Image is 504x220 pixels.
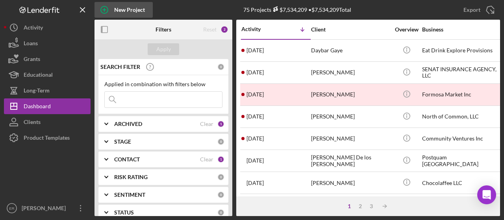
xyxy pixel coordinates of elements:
[24,114,41,132] div: Clients
[4,130,91,146] button: Product Templates
[422,40,501,61] div: Eat Drink Explore Provisions
[456,2,500,18] button: Export
[114,156,140,163] b: CONTACT
[4,20,91,35] button: Activity
[24,35,38,53] div: Loans
[114,121,142,127] b: ARCHIVED
[156,43,171,55] div: Apply
[217,156,224,163] div: 1
[217,209,224,216] div: 0
[246,47,264,54] time: 2025-10-08 18:08
[24,67,53,85] div: Educational
[311,26,390,33] div: Client
[392,26,421,33] div: Overview
[311,84,390,105] div: [PERSON_NAME]
[311,128,390,149] div: [PERSON_NAME]
[104,81,222,87] div: Applied in combination with filters below
[246,135,264,142] time: 2025-07-08 18:12
[4,200,91,216] button: ER[PERSON_NAME]
[24,83,50,100] div: Long-Term
[4,35,91,51] button: Loans
[311,150,390,171] div: [PERSON_NAME] De los [PERSON_NAME]
[200,121,213,127] div: Clear
[271,6,307,13] div: $7,534,209
[200,156,213,163] div: Clear
[4,83,91,98] button: Long-Term
[463,2,480,18] div: Export
[217,63,224,70] div: 0
[148,43,179,55] button: Apply
[246,113,264,120] time: 2025-08-11 21:33
[220,26,228,33] div: 2
[311,40,390,61] div: Daybar Gaye
[114,209,134,216] b: STATUS
[9,206,14,211] text: ER
[422,84,501,105] div: Formosa Market Inc
[217,138,224,145] div: 0
[422,150,501,171] div: Postquam [GEOGRAPHIC_DATA]
[246,180,264,186] time: 2025-06-20 11:17
[4,114,91,130] button: Clients
[24,20,43,37] div: Activity
[114,2,145,18] div: New Project
[4,51,91,67] button: Grants
[114,174,148,180] b: RISK RATING
[24,130,70,148] div: Product Templates
[243,6,351,13] div: 75 Projects • $7,534,209 Total
[246,157,264,164] time: 2025-07-04 18:38
[344,203,355,209] div: 1
[422,106,501,127] div: North of Common, LLC
[246,91,264,98] time: 2025-08-21 17:18
[422,194,501,215] div: DYNAMIC MOTORSPORTS LLC
[311,194,390,215] div: [PERSON_NAME]
[217,191,224,198] div: 0
[246,69,264,76] time: 2025-09-25 20:07
[94,2,153,18] button: New Project
[355,203,366,209] div: 2
[311,172,390,193] div: [PERSON_NAME]
[422,128,501,149] div: Community Ventures Inc
[366,203,377,209] div: 3
[114,192,145,198] b: SENTIMENT
[100,64,140,70] b: SEARCH FILTER
[203,26,217,33] div: Reset
[20,200,71,218] div: [PERSON_NAME]
[4,67,91,83] button: Educational
[217,174,224,181] div: 0
[4,98,91,114] button: Dashboard
[114,139,131,145] b: STAGE
[311,62,390,83] div: [PERSON_NAME]
[24,98,51,116] div: Dashboard
[422,62,501,83] div: SENAT INSURANCE AGENCY, LLC
[422,172,501,193] div: Chocolaffee LLC
[311,106,390,127] div: [PERSON_NAME]
[477,185,496,204] div: Open Intercom Messenger
[217,120,224,128] div: 1
[156,26,171,33] b: Filters
[241,26,276,32] div: Activity
[24,51,40,69] div: Grants
[422,26,501,33] div: Business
